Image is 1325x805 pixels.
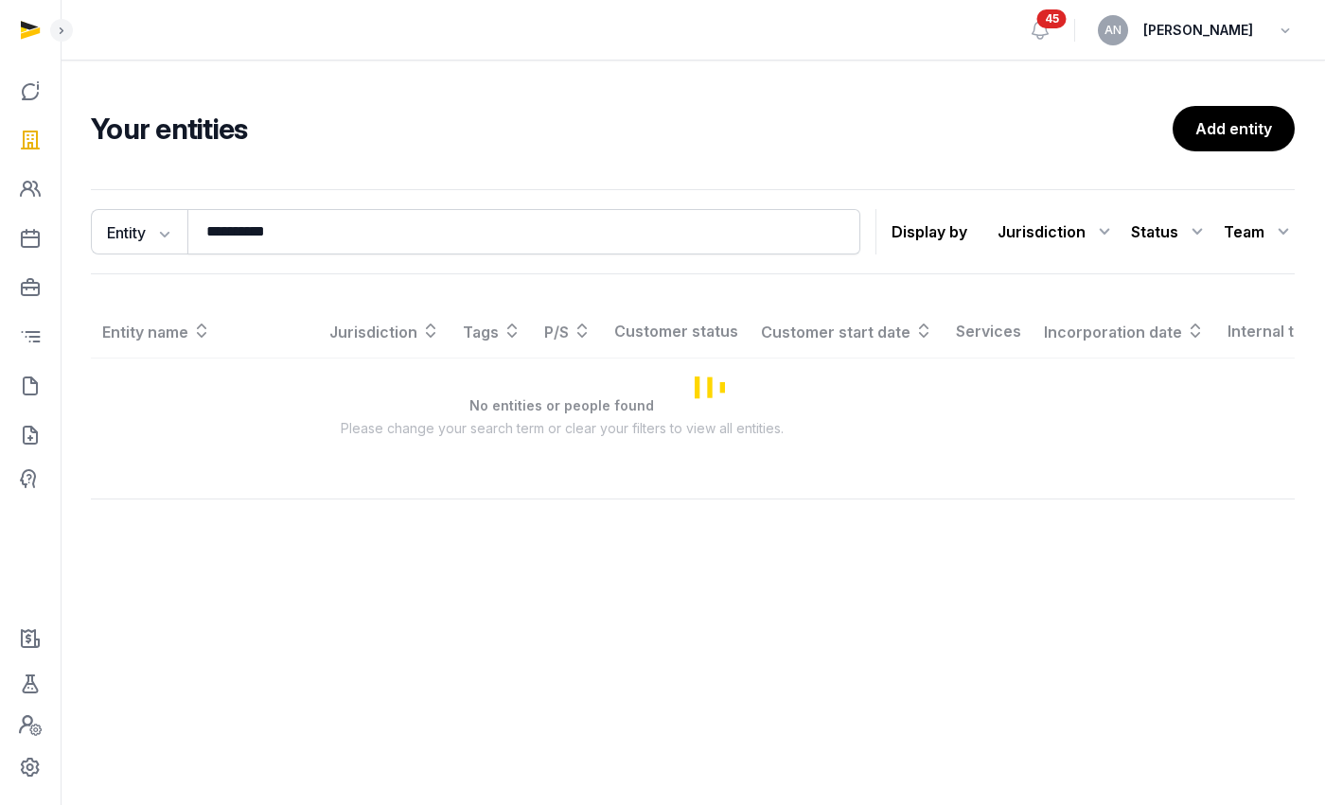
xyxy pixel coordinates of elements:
[91,112,1173,146] h2: Your entities
[1224,217,1295,247] div: Team
[91,209,187,254] button: Entity
[998,217,1116,247] div: Jurisdiction
[1131,217,1209,247] div: Status
[892,217,967,247] p: Display by
[1143,19,1253,42] span: [PERSON_NAME]
[1104,25,1122,36] span: AN
[1037,9,1067,28] span: 45
[1173,106,1295,151] a: Add entity
[1098,15,1128,45] button: AN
